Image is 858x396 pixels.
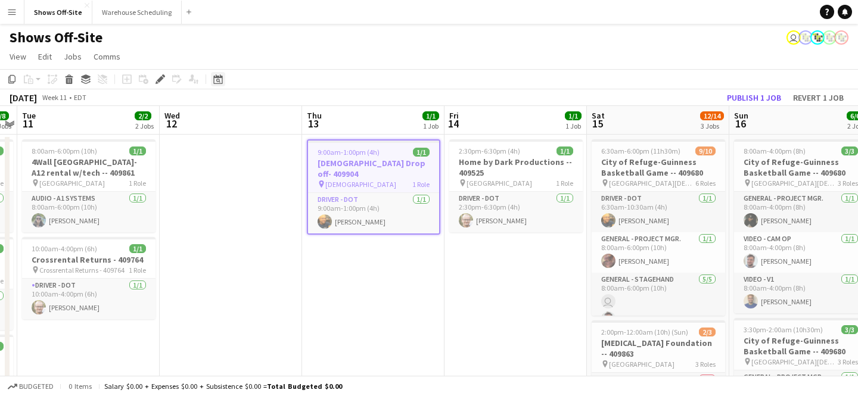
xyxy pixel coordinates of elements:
span: 1/1 [557,146,573,155]
app-user-avatar: Labor Coordinator [810,30,825,45]
button: Shows Off-Site [24,1,92,24]
a: Edit [33,49,57,64]
span: 1/1 [565,111,582,120]
div: 3 Jobs [701,121,723,130]
h3: City of Refuge-Guinness Basketball Game -- 409680 [592,157,725,178]
div: Salary $0.00 + Expenses $0.00 + Subsistence $0.00 = [104,382,342,391]
app-job-card: 6:30am-6:00pm (11h30m)9/10City of Refuge-Guinness Basketball Game -- 409680 [GEOGRAPHIC_DATA][DEM... [592,139,725,316]
span: 1/1 [129,244,146,253]
span: Fri [449,110,459,121]
span: [GEOGRAPHIC_DATA] [39,179,105,188]
span: 9:00am-1:00pm (4h) [318,148,380,157]
span: 2/3 [699,328,716,336]
app-card-role: Driver - DOT1/110:00am-4:00pm (6h)[PERSON_NAME] [22,279,156,319]
app-card-role: Audio - A1 Systems1/18:00am-6:00pm (10h)[PERSON_NAME] [22,192,156,232]
app-card-role: Driver - DOT1/12:30pm-6:30pm (4h)[PERSON_NAME] [449,192,583,232]
span: 11 [20,117,36,130]
div: EDT [74,93,86,102]
app-user-avatar: Labor Coordinator [834,30,848,45]
h3: Crossrental Returns - 409764 [22,254,156,265]
app-user-avatar: Toryn Tamborello [786,30,801,45]
span: 1 Role [412,180,430,189]
button: Warehouse Scheduling [92,1,182,24]
button: Revert 1 job [788,90,848,105]
span: 9/10 [695,146,716,155]
span: 1/1 [129,146,146,155]
span: 12 [163,117,180,130]
app-job-card: 10:00am-4:00pm (6h)1/1Crossrental Returns - 409764 Crossrental Returns - 4097641 RoleDriver - DOT... [22,237,156,319]
app-job-card: 2:30pm-6:30pm (4h)1/1Home by Dark Productions -- 409525 [GEOGRAPHIC_DATA]1 RoleDriver - DOT1/12:3... [449,139,583,232]
div: [DATE] [10,92,37,104]
button: Publish 1 job [722,90,786,105]
span: 1/1 [413,148,430,157]
span: Tue [22,110,36,121]
app-card-role: Driver - DOT1/16:30am-10:30am (4h)[PERSON_NAME] [592,192,725,232]
app-user-avatar: Labor Coordinator [798,30,813,45]
span: [GEOGRAPHIC_DATA][DEMOGRAPHIC_DATA] [609,179,695,188]
span: [GEOGRAPHIC_DATA] [609,360,674,369]
span: 10:00am-4:00pm (6h) [32,244,97,253]
span: 3/3 [841,325,858,334]
h1: Shows Off-Site [10,29,102,46]
div: 1 Job [565,121,581,130]
span: 3/3 [841,146,858,155]
app-card-role: General - Stagehand5/58:00am-6:00pm (10h) [PERSON_NAME] [592,273,725,382]
a: Comms [89,49,125,64]
span: Comms [94,51,120,62]
span: 3 Roles [695,360,716,369]
span: 8:00am-6:00pm (10h) [32,146,97,155]
span: 1 Role [556,179,573,188]
span: Week 11 [39,93,69,102]
span: View [10,51,26,62]
span: 2:00pm-12:00am (10h) (Sun) [601,328,688,336]
span: 14 [447,117,459,130]
span: 3:30pm-2:00am (10h30m) (Mon) [744,325,841,334]
span: 1 Role [129,179,146,188]
span: Sun [734,110,748,121]
span: 6:30am-6:00pm (11h30m) [601,146,680,155]
span: Total Budgeted $0.00 [267,382,342,391]
span: 8:00am-4:00pm (8h) [744,146,806,155]
span: Crossrental Returns - 409764 [39,266,125,275]
app-card-role: General - Project Mgr.1/18:00am-6:00pm (10h)[PERSON_NAME] [592,232,725,273]
span: 6 Roles [695,179,716,188]
span: [GEOGRAPHIC_DATA][DEMOGRAPHIC_DATA] [751,357,838,366]
span: Sat [592,110,605,121]
app-job-card: 9:00am-1:00pm (4h)1/1[DEMOGRAPHIC_DATA] Drop off- 409904 [DEMOGRAPHIC_DATA]1 RoleDriver - DOT1/19... [307,139,440,235]
span: 1/1 [422,111,439,120]
span: 16 [732,117,748,130]
span: 2:30pm-6:30pm (4h) [459,146,520,155]
a: View [5,49,31,64]
app-job-card: 8:00am-6:00pm (10h)1/14Wall [GEOGRAPHIC_DATA]-A12 rental w/tech -- 409861 [GEOGRAPHIC_DATA]1 Role... [22,139,156,232]
app-card-role: Driver - DOT1/19:00am-1:00pm (4h)[PERSON_NAME] [308,193,439,233]
span: 12/14 [700,111,724,120]
span: 13 [305,117,322,130]
span: Jobs [64,51,82,62]
h3: [MEDICAL_DATA] Foundation -- 409863 [592,338,725,359]
span: Thu [307,110,322,121]
span: Wed [164,110,180,121]
span: [GEOGRAPHIC_DATA][DEMOGRAPHIC_DATA] [751,179,838,188]
button: Budgeted [6,380,55,393]
h3: 4Wall [GEOGRAPHIC_DATA]-A12 rental w/tech -- 409861 [22,157,156,178]
div: 2 Jobs [135,121,154,130]
h3: Home by Dark Productions -- 409525 [449,157,583,178]
div: 1 Job [423,121,439,130]
span: 2/2 [135,111,151,120]
span: 0 items [66,382,94,391]
span: [GEOGRAPHIC_DATA] [467,179,532,188]
span: 3 Roles [838,357,858,366]
a: Jobs [59,49,86,64]
h3: [DEMOGRAPHIC_DATA] Drop off- 409904 [308,158,439,179]
span: Edit [38,51,52,62]
span: 15 [590,117,605,130]
span: 3 Roles [838,179,858,188]
span: Budgeted [19,382,54,391]
span: [DEMOGRAPHIC_DATA] [325,180,396,189]
span: 1 Role [129,266,146,275]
